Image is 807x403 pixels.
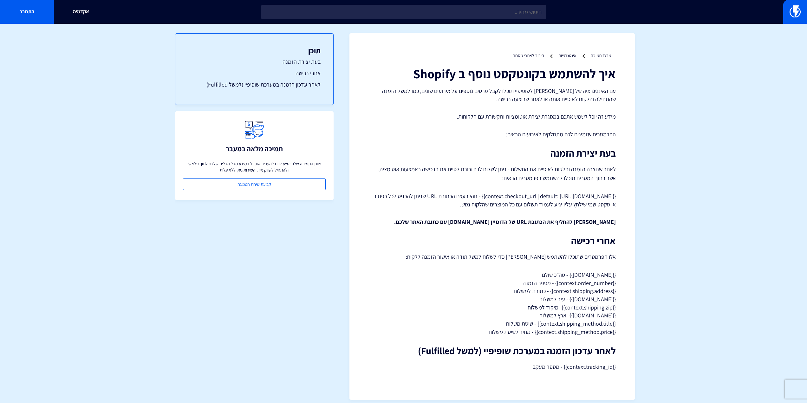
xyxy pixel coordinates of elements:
a: קביעת שיחת הטמעה [183,178,326,190]
p: עם האינטגרציה של [PERSON_NAME] לשופיפיי תוכלו לקבל פרטים נוספים על אירועים שונים, כמו למשל הזמנה ... [368,87,616,103]
a: אינטגרציות [558,53,576,58]
a: חיבור לאתרי מסחר [513,53,544,58]
a: לאחר עדכון הזמנה במערכת שופיפיי (למשל Fulfilled) [188,81,321,89]
input: חיפוש מהיר... [261,5,546,19]
h2: אחרי רכישה [368,236,616,246]
h2: בעת יצירת הזמנה [368,148,616,159]
a: אחרי רכישה [188,69,321,77]
p: הפרמטרים שזמינים לכם מתחלקים לאירועים הבאים: [368,130,616,139]
p: מידע זה יוכל לשמש אתכם במסגרת יצירת אוטומציות ותקשורת עם הלקוחות. [368,113,616,121]
h3: תמיכה מלאה במעבר [226,145,283,153]
h3: תוכן [188,46,321,55]
strong: [PERSON_NAME] להחליף את הכתובת URL של הדומיין [DOMAIN_NAME] עם כתובת האתר שלכם. [394,218,616,225]
p: צוות התמיכה שלנו יסייע לכם להעביר את כל המידע מכל הכלים שלכם לתוך פלאשי ולהתחיל לשווק מיד, השירות... [183,160,326,173]
a: מרכז תמיכה [591,53,611,58]
p: לאחר שנוצרה הזמנה והלקוח לא סיים את התשלום - ניתן לשלוח לו תזכורת לסיים את הרכישה באמצעות אוטומצי... [368,165,616,183]
h2: לאחר עדכון הזמנה במערכת שופיפיי (למשל Fulfilled) [368,346,616,356]
a: בעת יצירת הזמנה [188,58,321,66]
p: {{context.tracking_id}} - מספר מעקב [368,362,616,371]
p: {{[DOMAIN_NAME]}} - סה"כ שולם {{context.order_number}} - מספר הזמנה {{context.shipping.address}} ... [368,271,616,336]
h1: איך להשתמש בקונטקסט נוסף ב Shopify [368,67,616,81]
p: אלו הפרמטרים שתוכלו להשתמש [PERSON_NAME] כדי לשלוח למשל תודה או אישור הזמנה ללקוח: [368,252,616,261]
p: {{context.checkout_url | default:'[URL][DOMAIN_NAME]}} - זוהי בעצם הכתובת URL שניתן להכניס לכל כפ... [368,192,616,208]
